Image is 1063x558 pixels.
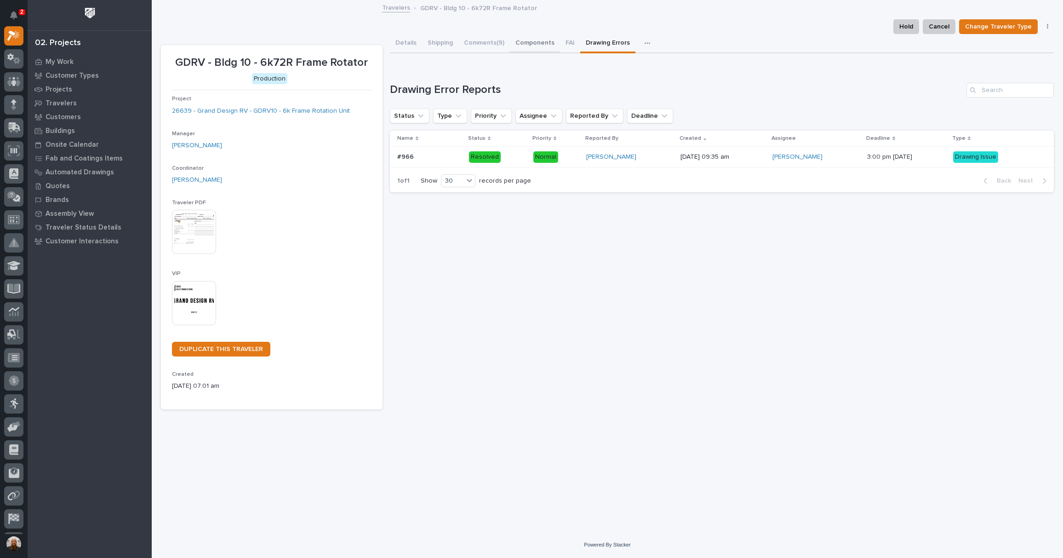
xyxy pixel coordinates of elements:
a: 26639 - Grand Design RV - GDRV10 - 6k Frame Rotation Unit [172,106,350,116]
p: Priority [532,133,551,144]
a: Quotes [28,179,152,193]
p: [DATE] 07:01 am [172,381,371,391]
p: Traveler Status Details [46,224,121,232]
span: DUPLICATE THIS TRAVELER [179,346,263,352]
button: Priority [471,109,512,123]
p: Assignee [772,133,796,144]
tr: #966#966 ResolvedNormal[PERSON_NAME] [DATE] 09:35 am[PERSON_NAME] 3:00 pm [DATE]3:00 pm [DATE] Dr... [390,147,1054,167]
p: Type [952,133,966,144]
p: Created [680,133,701,144]
p: Projects [46,86,72,94]
span: VIP [172,271,181,276]
a: [PERSON_NAME] [772,153,823,161]
input: Search [966,83,1054,98]
p: 2 [20,9,23,15]
a: Travelers [382,2,410,12]
a: Fab and Coatings Items [28,151,152,165]
p: Brands [46,196,69,204]
a: Brands [28,193,152,207]
p: Name [397,133,413,144]
p: 3:00 pm [DATE] [867,151,914,161]
a: My Work [28,55,152,69]
div: Normal [533,151,558,163]
p: Customer Interactions [46,237,119,246]
a: Customer Types [28,69,152,82]
button: Components [510,34,560,53]
button: users-avatar [4,534,23,553]
a: Automated Drawings [28,165,152,179]
p: Assembly View [46,210,94,218]
div: 02. Projects [35,38,81,48]
p: 1 of 1 [390,170,417,192]
span: Next [1018,177,1039,185]
p: Travelers [46,99,77,108]
div: Production [252,73,287,85]
a: [PERSON_NAME] [172,141,222,150]
button: Shipping [422,34,458,53]
div: Notifications2 [11,11,23,26]
p: Fab and Coatings Items [46,155,123,163]
a: Onsite Calendar [28,138,152,151]
button: Type [433,109,467,123]
a: Projects [28,82,152,96]
button: Cancel [923,19,955,34]
p: Show [421,177,437,185]
p: Automated Drawings [46,168,114,177]
p: GDRV - Bldg 10 - 6k72R Frame Rotator [420,2,537,12]
p: Onsite Calendar [46,141,99,149]
a: Assembly View [28,207,152,220]
span: Created [172,372,194,377]
p: My Work [46,58,74,66]
span: Hold [899,21,913,32]
div: Resolved [469,151,501,163]
a: Customers [28,110,152,124]
div: 30 [441,176,463,186]
div: Drawing Issue [953,151,998,163]
button: Reported By [566,109,623,123]
h1: Drawing Error Reports [390,83,963,97]
a: Buildings [28,124,152,138]
p: #966 [397,151,416,161]
a: [PERSON_NAME] [586,153,636,161]
button: Hold [893,19,919,34]
p: Deadline [866,133,890,144]
p: [DATE] 09:35 am [680,153,765,161]
p: Quotes [46,182,70,190]
span: Coordinator [172,166,204,171]
a: [PERSON_NAME] [172,175,222,185]
button: Next [1015,177,1054,185]
button: Deadline [627,109,673,123]
a: Traveler Status Details [28,220,152,234]
p: Customer Types [46,72,99,80]
button: Notifications [4,6,23,25]
p: records per page [479,177,531,185]
button: Drawing Errors [580,34,635,53]
p: Reported By [585,133,618,144]
button: Details [390,34,422,53]
button: Assignee [515,109,562,123]
button: Comments (9) [458,34,510,53]
p: Status [468,133,486,144]
a: DUPLICATE THIS TRAVELER [172,342,270,357]
span: Cancel [929,21,949,32]
span: Traveler PDF [172,200,206,206]
a: Customer Interactions [28,234,152,248]
p: Customers [46,113,81,121]
button: Back [976,177,1015,185]
button: Status [390,109,429,123]
a: Travelers [28,96,152,110]
img: Workspace Logo [81,5,98,22]
button: Change Traveler Type [959,19,1038,34]
button: FAI [560,34,580,53]
a: Powered By Stacker [584,542,630,547]
span: Manager [172,131,195,137]
p: GDRV - Bldg 10 - 6k72R Frame Rotator [172,56,371,69]
p: Buildings [46,127,75,135]
span: Project [172,96,191,102]
span: Back [991,177,1011,185]
span: Change Traveler Type [965,21,1032,32]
